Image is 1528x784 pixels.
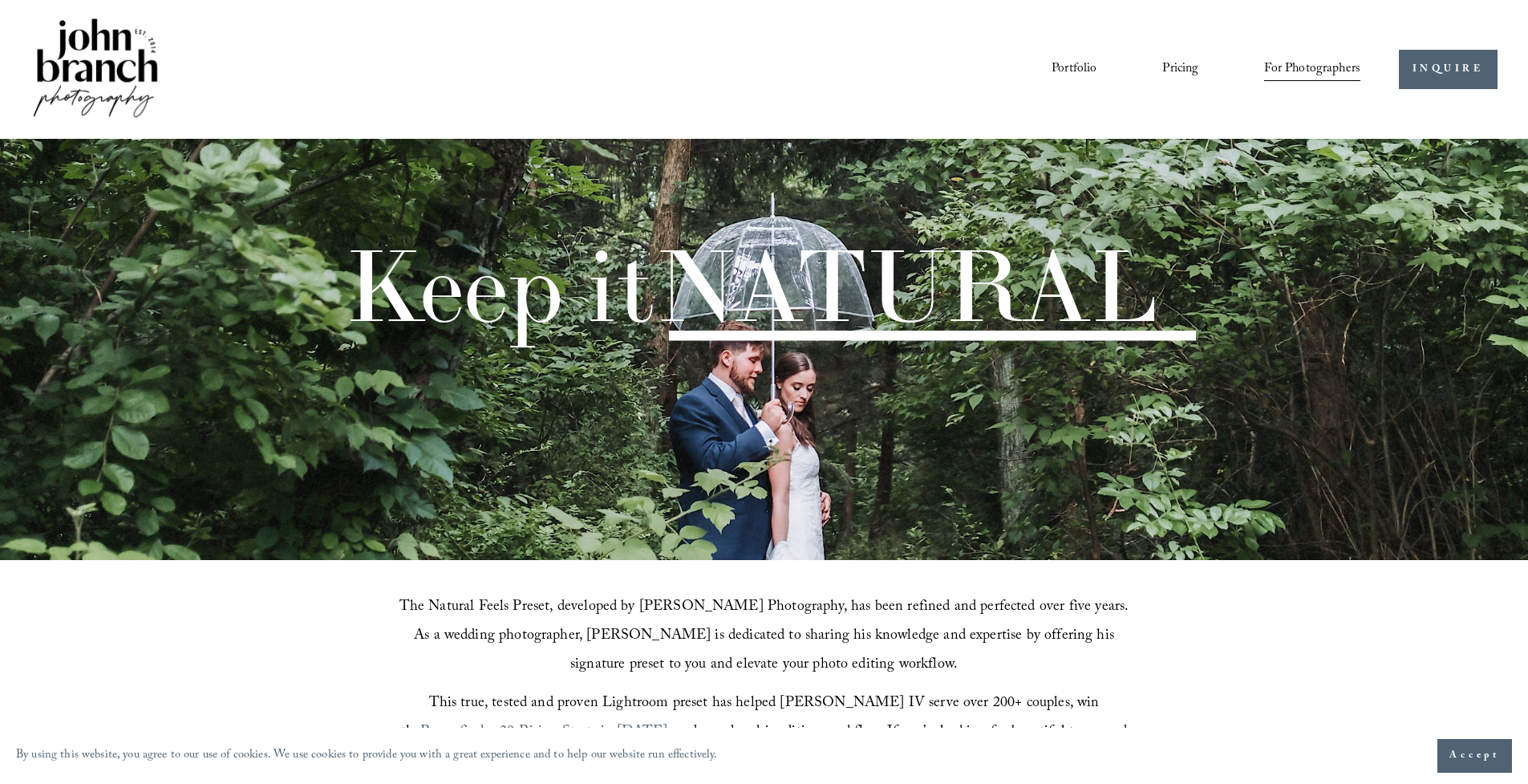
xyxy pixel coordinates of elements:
[16,745,718,768] p: By using this website, you agree to our use of cookies. We use cookies to provide you with a grea...
[1449,748,1500,764] span: Accept
[399,595,1133,678] span: The Natural Feels Preset, developed by [PERSON_NAME] Photography, has been refined and perfected ...
[1437,739,1512,773] button: Accept
[391,721,1137,774] span: , and speed up his editing workflow. If you’re looking for beautiful tones and ease of use with a...
[655,222,1157,348] span: NATURAL
[1264,55,1360,83] a: folder dropdown
[344,236,1157,336] h1: Keep it
[1264,57,1360,82] span: For Photographers
[1399,50,1498,89] a: INQUIRE
[420,721,667,745] a: Rangefinder 30 Rising Starts in [DATE]
[30,15,160,124] img: John Branch IV Photography
[401,692,1104,745] span: This true, tested and proven Lightroom preset has helped [PERSON_NAME] IV serve over 200+ couples...
[1052,55,1096,83] a: Portfolio
[1162,55,1198,83] a: Pricing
